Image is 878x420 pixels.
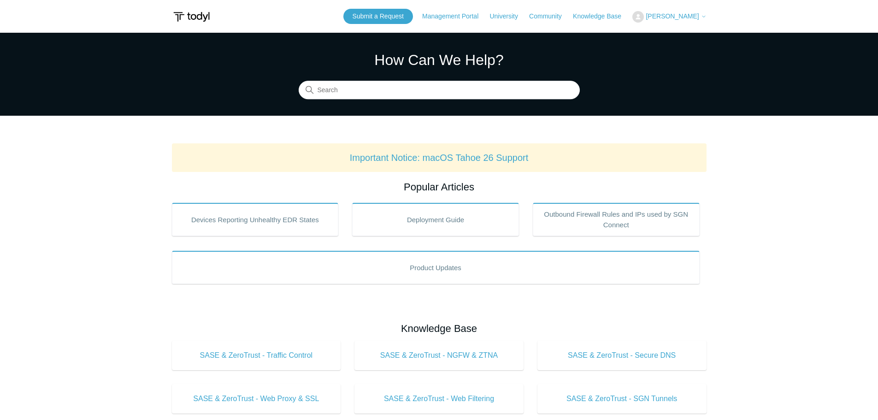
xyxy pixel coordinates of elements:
a: SASE & ZeroTrust - Web Filtering [354,384,524,414]
span: SASE & ZeroTrust - Traffic Control [186,350,327,361]
a: SASE & ZeroTrust - Web Proxy & SSL [172,384,341,414]
a: University [489,12,527,21]
input: Search [299,81,580,100]
a: SASE & ZeroTrust - Traffic Control [172,341,341,370]
span: SASE & ZeroTrust - NGFW & ZTNA [368,350,510,361]
a: Knowledge Base [573,12,631,21]
a: SASE & ZeroTrust - SGN Tunnels [537,384,707,414]
a: Important Notice: macOS Tahoe 26 Support [350,153,529,163]
a: Management Portal [422,12,488,21]
a: Submit a Request [343,9,413,24]
a: Product Updates [172,251,700,284]
a: SASE & ZeroTrust - Secure DNS [537,341,707,370]
a: Deployment Guide [352,203,519,236]
span: SASE & ZeroTrust - SGN Tunnels [551,393,693,404]
img: Todyl Support Center Help Center home page [172,8,211,25]
h2: Knowledge Base [172,321,707,336]
span: SASE & ZeroTrust - Web Filtering [368,393,510,404]
button: [PERSON_NAME] [632,11,706,23]
a: Community [529,12,571,21]
a: Devices Reporting Unhealthy EDR States [172,203,339,236]
h1: How Can We Help? [299,49,580,71]
span: SASE & ZeroTrust - Secure DNS [551,350,693,361]
a: SASE & ZeroTrust - NGFW & ZTNA [354,341,524,370]
h2: Popular Articles [172,179,707,195]
a: Outbound Firewall Rules and IPs used by SGN Connect [533,203,700,236]
span: SASE & ZeroTrust - Web Proxy & SSL [186,393,327,404]
span: [PERSON_NAME] [646,12,699,20]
